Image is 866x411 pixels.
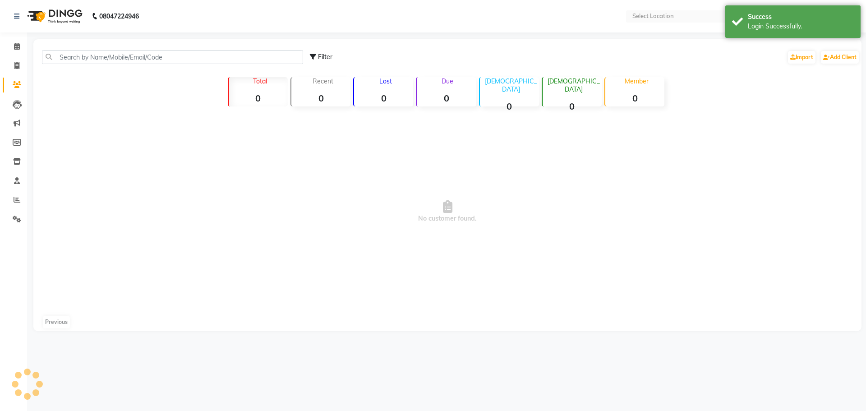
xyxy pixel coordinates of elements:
span: Filter [318,53,332,61]
p: [DEMOGRAPHIC_DATA] [546,77,602,93]
p: Lost [358,77,413,85]
a: Add Client [821,51,859,64]
div: Select Location [632,12,674,21]
img: logo [23,4,85,29]
strong: 0 [291,92,350,104]
p: Due [419,77,476,85]
a: Import [788,51,815,64]
p: Member [609,77,664,85]
p: Total [232,77,288,85]
span: No customer found. [33,110,861,313]
p: [DEMOGRAPHIC_DATA] [484,77,539,93]
b: 08047224946 [99,4,139,29]
strong: 0 [417,92,476,104]
strong: 0 [229,92,288,104]
strong: 0 [354,92,413,104]
input: Search by Name/Mobile/Email/Code [42,50,303,64]
strong: 0 [480,101,539,112]
div: Success [748,12,854,22]
p: Recent [295,77,350,85]
strong: 0 [605,92,664,104]
div: Login Successfully. [748,22,854,31]
strong: 0 [543,101,602,112]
